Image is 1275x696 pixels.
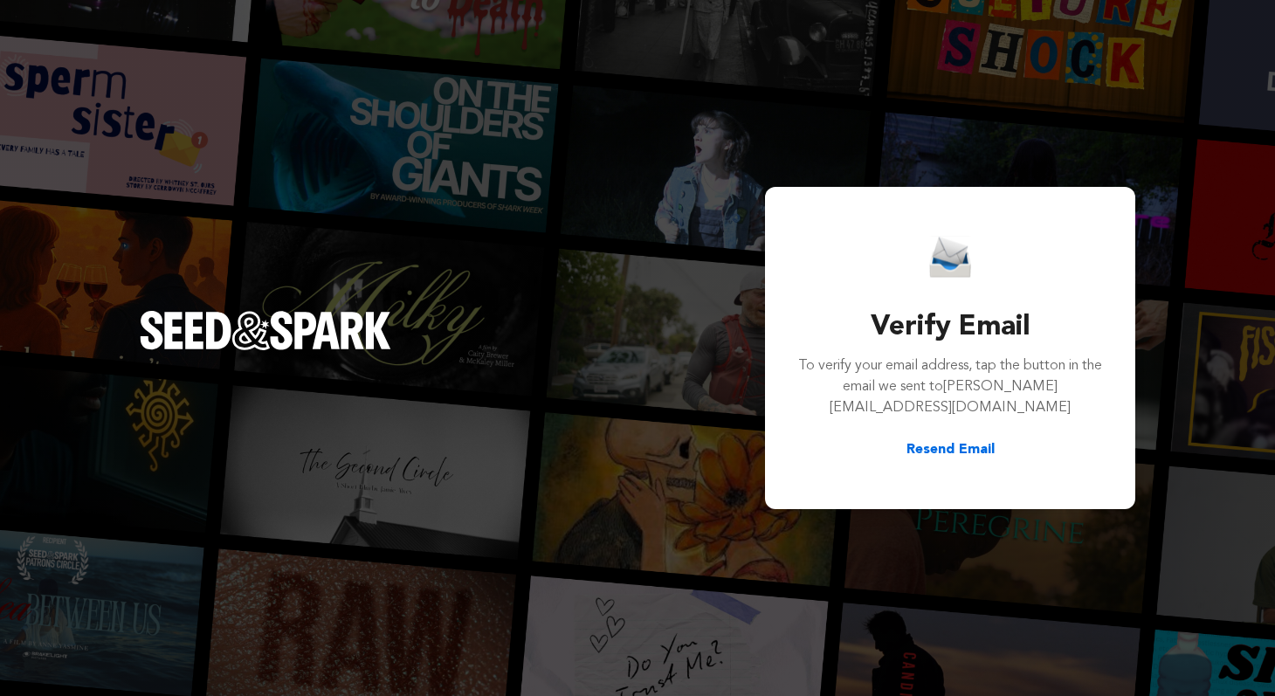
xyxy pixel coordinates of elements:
[796,355,1104,418] p: To verify your email address, tap the button in the email we sent to
[796,307,1104,348] h3: Verify Email
[140,311,391,349] img: Seed&Spark Logo
[929,236,971,279] img: Seed&Spark Email Icon
[830,380,1071,415] span: [PERSON_NAME][EMAIL_ADDRESS][DOMAIN_NAME]
[140,311,391,384] a: Seed&Spark Homepage
[906,439,995,460] button: Resend Email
